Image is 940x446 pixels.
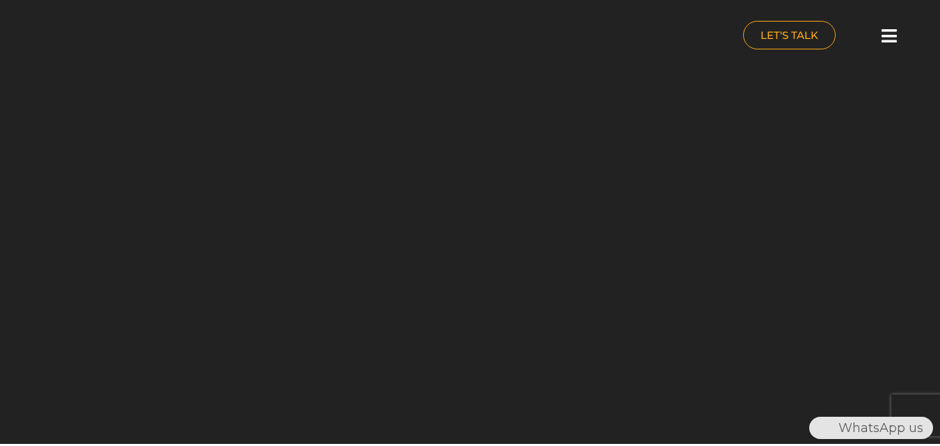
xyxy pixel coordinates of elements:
img: WhatsApp [811,417,833,439]
a: nuance-qatar_logo [7,7,463,67]
a: LET'S TALK [743,21,836,49]
span: LET'S TALK [760,30,818,40]
img: nuance-qatar_logo [7,7,124,67]
a: WhatsAppWhatsApp us [809,420,933,436]
div: WhatsApp us [809,417,933,439]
